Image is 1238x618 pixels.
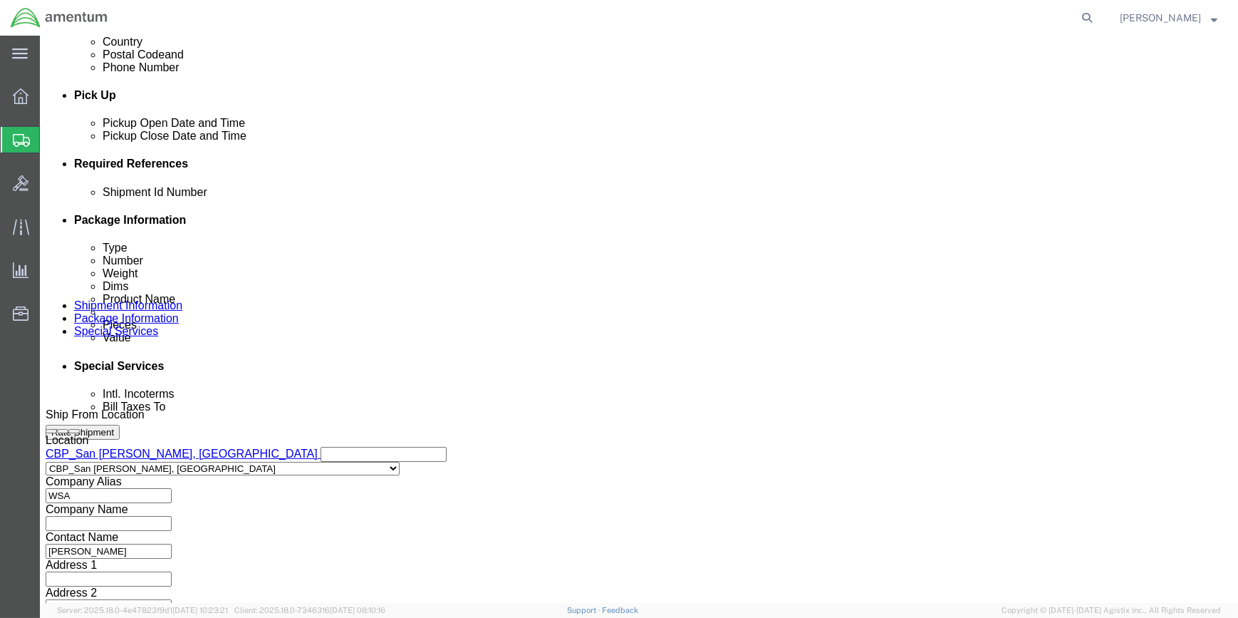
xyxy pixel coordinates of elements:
span: Client: 2025.18.0-7346316 [234,606,385,614]
iframe: FS Legacy Container [40,36,1238,603]
img: logo [10,7,108,29]
button: [PERSON_NAME] [1119,9,1218,26]
a: Feedback [602,606,638,614]
span: Donald Frederiksen [1120,10,1201,26]
span: [DATE] 10:23:21 [172,606,228,614]
span: Server: 2025.18.0-4e47823f9d1 [57,606,228,614]
a: Support [567,606,603,614]
span: Copyright © [DATE]-[DATE] Agistix Inc., All Rights Reserved [1002,604,1221,617]
span: [DATE] 08:10:16 [330,606,385,614]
